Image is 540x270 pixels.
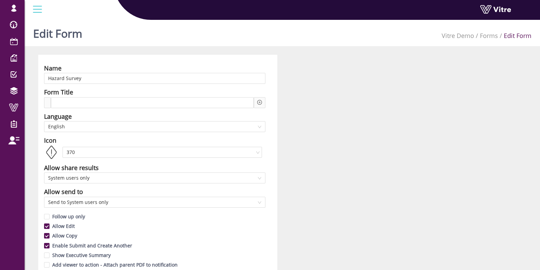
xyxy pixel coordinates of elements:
[50,213,88,220] span: Follow up only
[44,87,73,97] div: Form Title
[46,145,57,159] img: 370.png
[498,31,531,40] li: Edit Form
[44,73,265,84] input: Name
[480,31,498,40] a: Forms
[48,197,261,207] span: Send to System users only
[50,223,78,229] span: Allow Edit
[44,112,72,121] div: Language
[48,173,261,183] span: System users only
[50,252,113,258] span: Show Executive Summary
[44,187,83,196] div: Allow send to
[48,121,261,132] span: English
[50,261,180,268] span: Add viewer to action - Attach parent PDF to notification
[442,31,474,40] a: Vitre Demo
[44,63,61,73] div: Name
[257,100,262,105] span: plus-circle
[33,17,82,46] h1: Edit Form
[50,232,80,239] span: Allow Copy
[50,242,135,249] span: Enable Submit and Create Another
[67,147,258,157] span: 370
[44,136,56,145] div: Icon
[44,163,99,172] div: Allow share results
